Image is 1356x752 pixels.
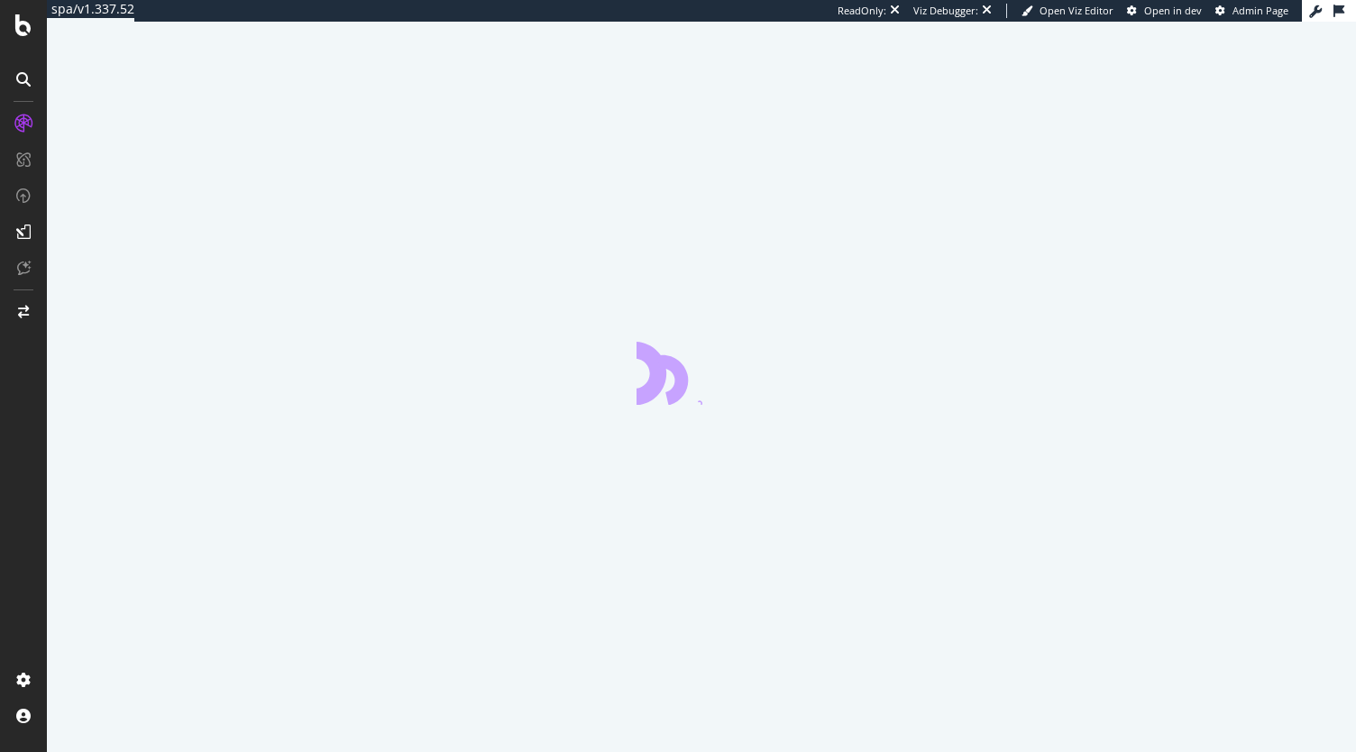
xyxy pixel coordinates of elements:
[1215,4,1288,18] a: Admin Page
[1127,4,1202,18] a: Open in dev
[913,4,978,18] div: Viz Debugger:
[838,4,886,18] div: ReadOnly:
[1232,4,1288,17] span: Admin Page
[1040,4,1113,17] span: Open Viz Editor
[637,340,766,405] div: animation
[1022,4,1113,18] a: Open Viz Editor
[1144,4,1202,17] span: Open in dev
